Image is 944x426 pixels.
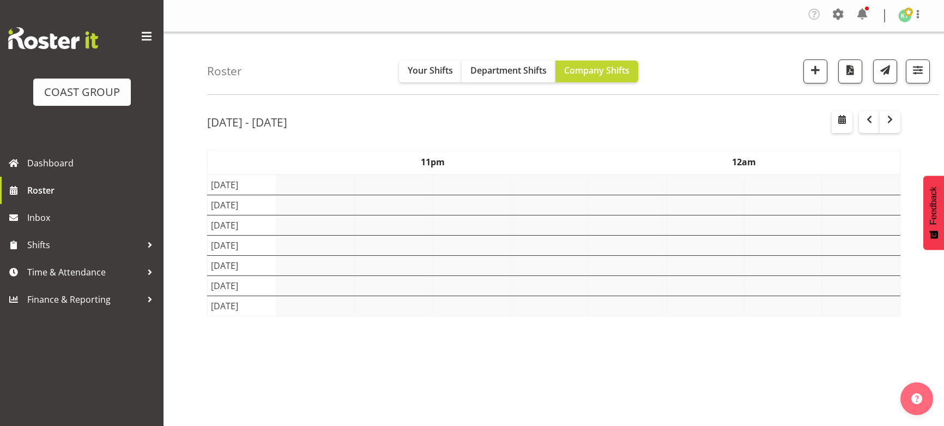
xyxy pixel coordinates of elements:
[911,393,922,404] img: help-xxl-2.png
[803,59,827,83] button: Add a new shift
[906,59,930,83] button: Filter Shifts
[277,150,589,175] th: 11pm
[207,115,287,129] h2: [DATE] - [DATE]
[838,59,862,83] button: Download a PDF of the roster according to the set date range.
[208,236,277,256] td: [DATE]
[832,111,852,133] button: Select a specific date within the roster.
[929,187,939,225] span: Feedback
[27,155,158,171] span: Dashboard
[27,264,142,280] span: Time & Attendance
[564,64,630,76] span: Company Shifts
[44,84,120,100] div: COAST GROUP
[27,291,142,308] span: Finance & Reporting
[555,61,638,82] button: Company Shifts
[408,64,453,76] span: Your Shifts
[207,65,242,77] h4: Roster
[208,276,277,296] td: [DATE]
[27,209,158,226] span: Inbox
[27,182,158,199] span: Roster
[898,9,911,22] img: kade-tiatia1141.jpg
[399,61,462,82] button: Your Shifts
[8,27,98,49] img: Rosterit website logo
[873,59,897,83] button: Send a list of all shifts for the selected filtered period to all rostered employees.
[923,176,944,250] button: Feedback - Show survey
[208,296,277,316] td: [DATE]
[589,150,900,175] th: 12am
[208,175,277,195] td: [DATE]
[208,195,277,215] td: [DATE]
[208,215,277,236] td: [DATE]
[27,237,142,253] span: Shifts
[462,61,555,82] button: Department Shifts
[470,64,547,76] span: Department Shifts
[208,256,277,276] td: [DATE]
